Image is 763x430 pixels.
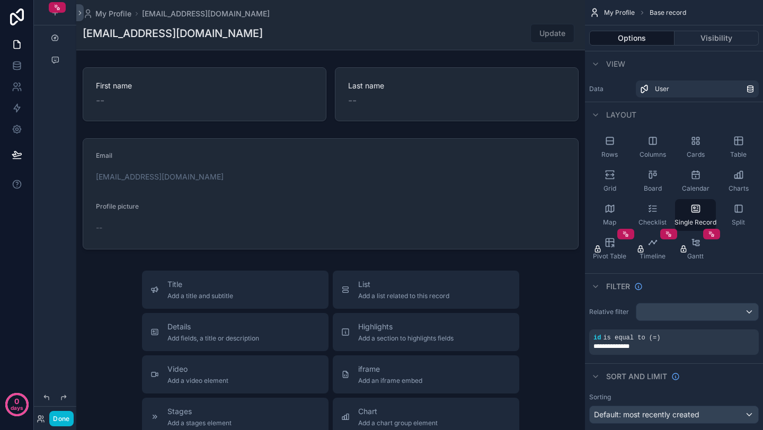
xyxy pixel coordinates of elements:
[603,334,660,342] span: is equal to (=)
[650,8,686,17] span: Base record
[589,308,632,316] label: Relative filter
[83,8,131,19] a: My Profile
[142,8,270,19] a: [EMAIL_ADDRESS][DOMAIN_NAME]
[606,110,636,120] span: Layout
[83,26,263,41] h1: [EMAIL_ADDRESS][DOMAIN_NAME]
[644,184,662,193] span: Board
[49,411,73,426] button: Done
[675,31,759,46] button: Visibility
[718,131,759,163] button: Table
[638,218,667,227] span: Checklist
[604,8,635,17] span: My Profile
[718,199,759,231] button: Split
[589,233,630,265] button: Pivot Table
[593,334,601,342] span: id
[682,184,709,193] span: Calendar
[718,165,759,197] button: Charts
[589,31,675,46] button: Options
[675,165,716,197] button: Calendar
[589,406,759,424] button: Default: most recently created
[589,393,611,401] label: Sorting
[640,150,666,159] span: Columns
[606,281,630,292] span: Filter
[675,131,716,163] button: Cards
[603,218,616,227] span: Map
[730,150,747,159] span: Table
[640,252,666,261] span: Timeline
[732,218,745,227] span: Split
[655,85,669,93] span: User
[601,150,618,159] span: Rows
[632,165,673,197] button: Board
[606,59,625,69] span: View
[14,396,19,407] p: 0
[687,150,705,159] span: Cards
[729,184,749,193] span: Charts
[606,371,667,382] span: Sort And Limit
[593,252,626,261] span: Pivot Table
[632,199,673,231] button: Checklist
[632,131,673,163] button: Columns
[604,184,616,193] span: Grid
[95,8,131,19] span: My Profile
[675,199,716,231] button: Single Record
[632,233,673,265] button: Timeline
[687,252,704,261] span: Gantt
[636,80,759,97] a: User
[589,85,632,93] label: Data
[11,400,23,415] p: days
[675,233,716,265] button: Gantt
[594,410,699,419] span: Default: most recently created
[589,131,630,163] button: Rows
[589,199,630,231] button: Map
[675,218,716,227] span: Single Record
[589,165,630,197] button: Grid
